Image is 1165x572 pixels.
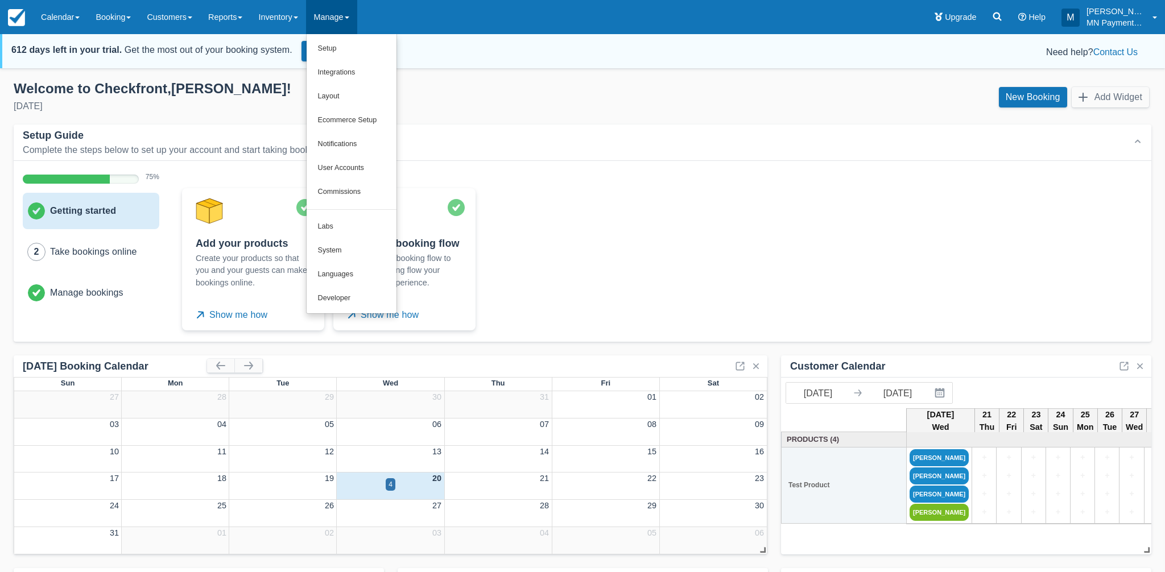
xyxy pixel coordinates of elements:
a: Developer [307,287,396,310]
div: Customer Calendar [790,360,886,373]
a: 28 [540,501,549,510]
a: + [1122,488,1141,500]
a: 14 [540,447,549,456]
div: Setup Guide [23,129,84,142]
a: Setup [307,37,396,61]
th: Test Product [782,447,907,523]
span: Fri [601,379,610,387]
div: Complete the steps below to set up your account and start taking bookings. [23,144,481,156]
a: Languages [307,263,396,287]
button: Getting started [23,193,159,229]
a: + [999,470,1018,482]
button: Show me how [196,305,272,325]
strong: 612 days left in your trial. [11,45,122,55]
a: 01 [217,528,226,537]
a: + [1073,451,1092,464]
input: Start Date [786,383,850,403]
a: 07 [540,420,549,429]
a: [PERSON_NAME] [910,486,969,503]
a: + [1122,451,1141,464]
a: System [307,239,396,263]
a: + [999,451,1018,464]
img: checkfront-main-nav-mini-logo.png [8,9,25,26]
a: 03 [110,420,119,429]
a: 29 [325,392,334,401]
a: + [1024,451,1043,464]
a: 09 [755,420,764,429]
p: Create your products so that you and your guests can make bookings online. [196,252,311,289]
div: Get the most out of your booking system. [11,43,292,57]
a: 16 [755,447,764,456]
span: Sun [61,379,75,387]
a: + [975,451,993,464]
a: 27 [432,501,441,510]
a: 06 [432,420,441,429]
a: + [1024,488,1043,500]
th: 24 Sun [1048,409,1073,434]
button: Add Widget [1072,87,1149,107]
a: + [1024,506,1043,519]
a: 02 [325,528,334,537]
span: Wed [383,379,398,387]
a: 02 [755,392,764,401]
input: End Date [866,383,929,403]
div: M [1061,9,1080,27]
span: Mon [168,379,183,387]
a: + [1122,506,1141,519]
div: 4 [389,479,393,490]
p: Create a test booking flow to see the booking flow your guests will experience. [347,252,462,289]
a: + [1073,506,1092,519]
a: 31 [540,392,549,401]
a: Notifications [307,132,396,156]
a: Layout [307,85,396,109]
p: [PERSON_NAME] ([PERSON_NAME].[PERSON_NAME]) [1086,6,1146,17]
a: 24 [110,501,119,510]
a: + [1049,470,1067,482]
span: Thu [491,379,505,387]
a: 27 [110,392,119,401]
button: Interact with the calendar and add the check-in date for your trip. [929,383,952,403]
a: 28 [217,392,226,401]
a: Ecommerce Setup [307,109,396,132]
a: + [1049,488,1067,500]
a: 21 [540,474,549,483]
a: + [1049,506,1067,519]
a: 30 [755,501,764,510]
th: [DATE] Wed [907,409,975,434]
a: 26 [325,501,334,510]
a: 12 [325,447,334,456]
a: 31 [110,528,119,537]
a: 05 [647,528,656,537]
a: Upgrade Account [301,41,386,61]
th: 25 Mon [1073,409,1097,434]
a: 25 [217,501,226,510]
a: Products (4) [784,434,904,445]
a: 20 [432,474,441,483]
a: [PERSON_NAME] [910,504,969,521]
a: 22 [647,474,656,483]
span: Show me how [193,305,267,325]
a: Add your productsCreate your products so that you and your guests can make bookings online. [182,188,324,295]
div: Need help? [404,45,1138,59]
a: 29 [647,501,656,510]
div: 75 % [146,170,159,186]
a: 15 [647,447,656,456]
th: 26 Tue [1097,409,1122,434]
a: + [1122,470,1141,482]
span: Sat [708,379,719,387]
a: + [1098,451,1116,464]
div: Welcome to Checkfront , [PERSON_NAME] ! [14,80,573,97]
a: + [975,506,993,519]
a: + [1098,488,1116,500]
a: New Booking [999,87,1067,107]
th: 23 Sat [1024,409,1048,434]
a: [PERSON_NAME] [910,449,969,466]
a: 08 [647,420,656,429]
a: 04 [540,528,549,537]
button: 2Take bookings online [23,234,159,270]
a: 10 [110,447,119,456]
th: 21 Thu [974,409,999,434]
div: [DATE] Booking Calendar [23,360,207,373]
div: 2 [27,243,46,261]
a: 04 [217,420,226,429]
